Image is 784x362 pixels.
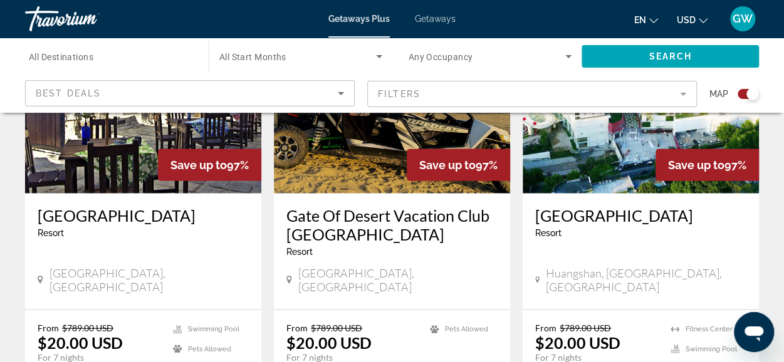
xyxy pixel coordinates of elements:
[726,6,759,32] button: User Menu
[188,345,231,353] span: Pets Allowed
[686,325,733,333] span: Fitness Center
[419,158,476,172] span: Save up to
[36,88,101,98] span: Best Deals
[407,149,510,181] div: 97%
[38,323,59,333] span: From
[188,325,239,333] span: Swimming Pool
[38,333,123,352] p: $20.00 USD
[170,158,227,172] span: Save up to
[298,266,498,294] span: [GEOGRAPHIC_DATA], [GEOGRAPHIC_DATA]
[415,14,456,24] a: Getaways
[668,158,724,172] span: Save up to
[734,312,774,352] iframe: Button to launch messaging window
[535,206,746,225] a: [GEOGRAPHIC_DATA]
[286,206,498,244] a: Gate Of Desert Vacation Club [GEOGRAPHIC_DATA]
[38,228,64,238] span: Resort
[535,323,557,333] span: From
[733,13,753,25] span: GW
[38,206,249,225] a: [GEOGRAPHIC_DATA]
[311,323,362,333] span: $789.00 USD
[286,333,372,352] p: $20.00 USD
[634,15,646,25] span: en
[560,323,611,333] span: $789.00 USD
[286,323,308,333] span: From
[367,80,697,108] button: Filter
[582,45,759,68] button: Search
[535,333,620,352] p: $20.00 USD
[158,149,261,181] div: 97%
[29,52,93,62] span: All Destinations
[649,51,692,61] span: Search
[50,266,249,294] span: [GEOGRAPHIC_DATA], [GEOGRAPHIC_DATA]
[677,15,696,25] span: USD
[219,52,286,62] span: All Start Months
[677,11,708,29] button: Change currency
[709,85,728,103] span: Map
[409,52,473,62] span: Any Occupancy
[546,266,746,294] span: Huangshan, [GEOGRAPHIC_DATA], [GEOGRAPHIC_DATA]
[686,345,737,353] span: Swimming Pool
[656,149,759,181] div: 97%
[535,228,562,238] span: Resort
[62,323,113,333] span: $789.00 USD
[445,325,488,333] span: Pets Allowed
[36,86,344,101] mat-select: Sort by
[328,14,390,24] a: Getaways Plus
[25,3,150,35] a: Travorium
[634,11,658,29] button: Change language
[286,247,313,257] span: Resort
